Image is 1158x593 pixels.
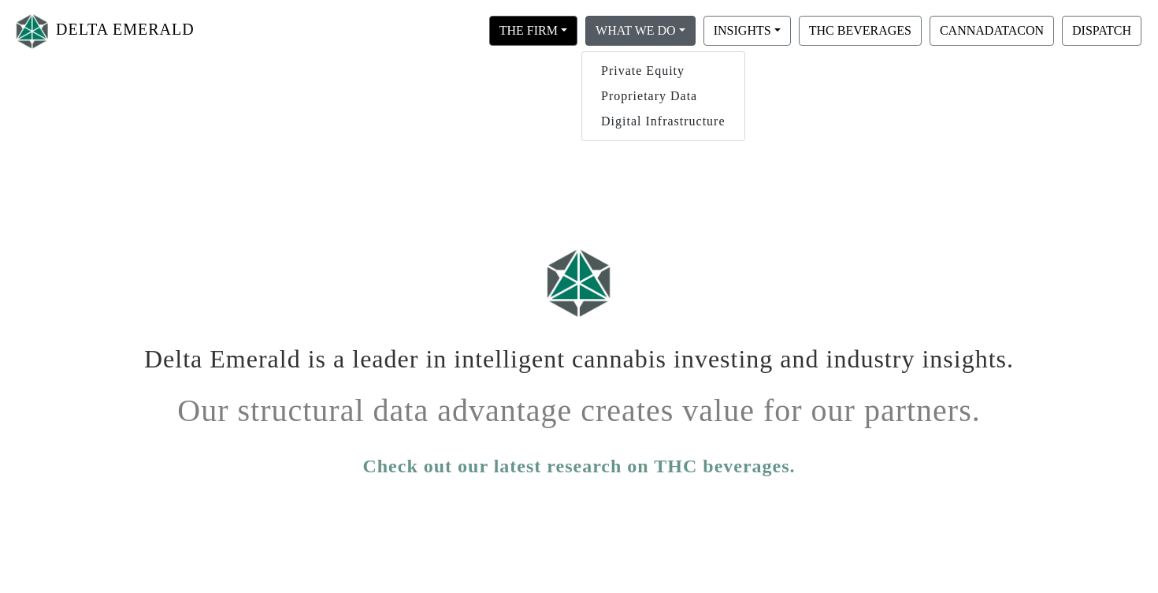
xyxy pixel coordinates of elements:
a: THC BEVERAGES [795,23,926,36]
button: THC BEVERAGES [799,16,922,46]
h1: Delta Emerald is a leader in intelligent cannabis investing and industry insights. [142,332,1016,374]
a: DELTA EMERALD [13,6,195,56]
a: DISPATCH [1058,23,1145,36]
button: DISPATCH [1062,16,1141,46]
h1: Our structural data advantage creates value for our partners. [142,380,1016,430]
button: INSIGHTS [703,16,791,46]
a: Proprietary Data [582,84,744,109]
button: WHAT WE DO [585,16,696,46]
button: THE FIRM [489,16,577,46]
div: THE FIRM [581,51,745,141]
a: Check out our latest research on THC beverages. [362,452,795,480]
img: Logo [540,241,618,324]
a: Private Equity [582,58,744,84]
button: CANNADATACON [930,16,1054,46]
a: Digital Infrastructure [582,109,744,134]
img: Logo [13,10,52,52]
a: CANNADATACON [926,23,1058,36]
